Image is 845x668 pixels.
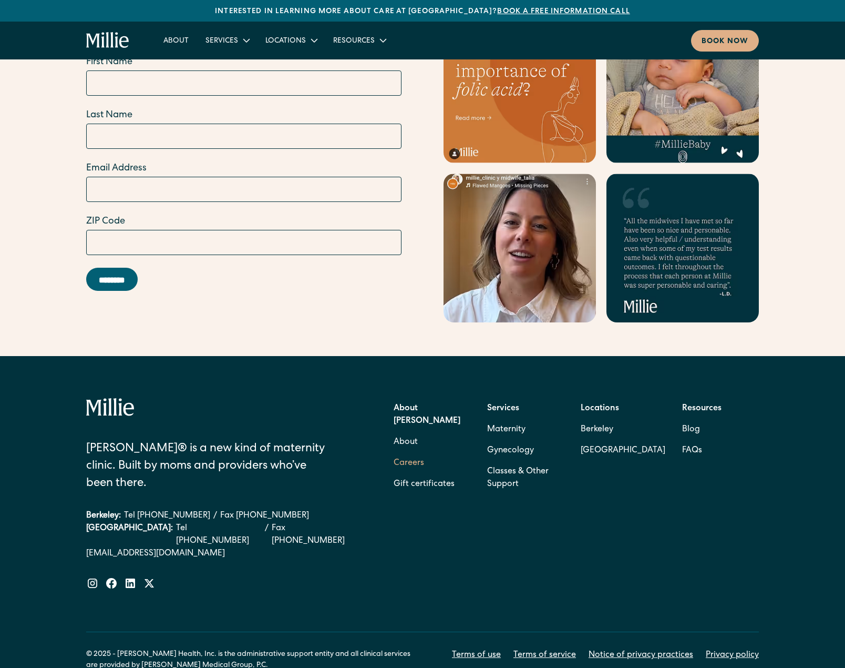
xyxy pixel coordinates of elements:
[691,30,759,52] a: Book now
[452,649,501,662] a: Terms of use
[394,453,424,474] a: Careers
[589,649,693,662] a: Notice of privacy practices
[86,55,401,291] form: Email Form
[205,36,238,47] div: Services
[176,522,262,548] a: Tel [PHONE_NUMBER]
[86,522,173,548] div: [GEOGRAPHIC_DATA]:
[265,522,269,548] div: /
[682,419,700,440] a: Blog
[86,55,401,69] label: First Name
[581,440,665,461] a: [GEOGRAPHIC_DATA]
[394,404,460,426] strong: About [PERSON_NAME]
[581,419,665,440] a: Berkeley
[706,649,759,662] a: Privacy policy
[155,32,197,49] a: About
[272,522,360,548] a: Fax [PHONE_NUMBER]
[86,161,401,176] label: Email Address
[487,404,519,413] strong: Services
[86,510,121,522] div: Berkeley:
[86,548,360,560] a: [EMAIL_ADDRESS][DOMAIN_NAME]
[124,510,210,522] a: Tel [PHONE_NUMBER]
[197,32,257,49] div: Services
[333,36,375,47] div: Resources
[682,404,722,413] strong: Resources
[513,649,576,662] a: Terms of service
[220,510,309,522] a: Fax [PHONE_NUMBER]
[265,36,306,47] div: Locations
[487,461,564,495] a: Classes & Other Support
[213,510,217,522] div: /
[257,32,325,49] div: Locations
[497,8,630,15] a: Book a free information call
[394,474,455,495] a: Gift certificates
[581,404,619,413] strong: Locations
[86,108,401,123] label: Last Name
[702,36,748,47] div: Book now
[487,440,534,461] a: Gynecology
[86,441,334,493] div: [PERSON_NAME]® is a new kind of maternity clinic. Built by moms and providers who’ve been there.
[86,32,130,49] a: home
[487,419,525,440] a: Maternity
[394,432,418,453] a: About
[325,32,394,49] div: Resources
[86,215,401,229] label: ZIP Code
[682,440,702,461] a: FAQs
